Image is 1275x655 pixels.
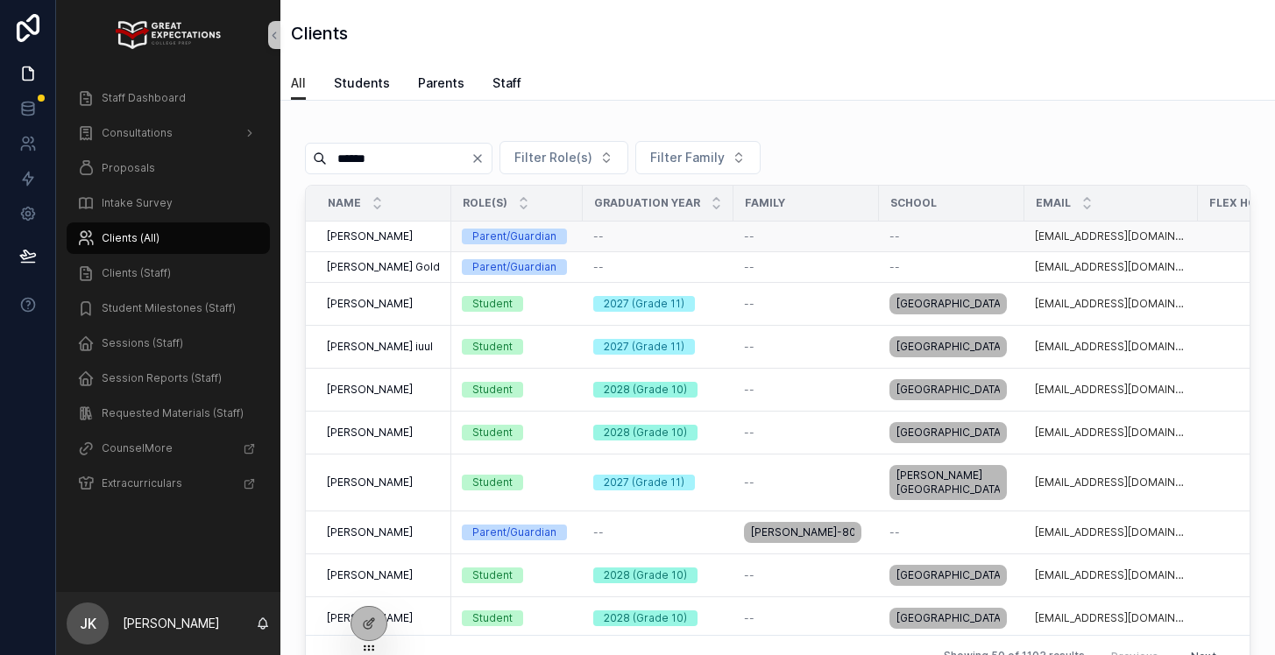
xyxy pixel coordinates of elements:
a: 2028 (Grade 10) [593,610,723,626]
a: [GEOGRAPHIC_DATA] [889,561,1014,589]
a: Session Reports (Staff) [67,363,270,394]
span: [PERSON_NAME] [327,475,413,489]
span: Student Milestones (Staff) [102,301,236,315]
span: [PERSON_NAME] [327,383,413,397]
span: Email [1036,196,1071,210]
div: 2028 (Grade 10) [604,382,687,398]
a: Clients (Staff) [67,257,270,289]
span: Students [334,74,390,92]
a: -- [593,229,723,243]
a: [EMAIL_ADDRESS][DOMAIN_NAME] [1035,525,1187,539]
span: Role(s) [463,196,507,210]
a: [EMAIL_ADDRESS][DOMAIN_NAME] [1035,340,1187,354]
a: [EMAIL_ADDRESS][DOMAIN_NAME] [1035,383,1187,397]
span: [PERSON_NAME][GEOGRAPHIC_DATA] [896,468,1000,497]
a: Intake Survey [67,187,270,219]
span: [PERSON_NAME] [327,229,413,243]
a: [EMAIL_ADDRESS][DOMAIN_NAME] [1035,611,1187,625]
a: Student [462,339,572,355]
a: Parent/Guardian [462,259,572,275]
a: 2028 (Grade 10) [593,382,723,398]
span: -- [744,260,754,274]
a: [PERSON_NAME] [327,426,441,440]
span: Extracurriculars [102,476,182,490]
div: 2027 (Grade 11) [604,475,684,490]
a: [EMAIL_ADDRESS][DOMAIN_NAME] [1035,568,1187,582]
div: Parent/Guardian [472,229,556,244]
a: Parent/Guardian [462,229,572,244]
a: Requested Materials (Staff) [67,398,270,429]
span: School [890,196,937,210]
a: -- [744,383,868,397]
a: [GEOGRAPHIC_DATA] [889,376,1014,404]
a: [PERSON_NAME] [327,297,441,311]
span: Graduation Year [594,196,700,210]
span: [GEOGRAPHIC_DATA] [896,340,1000,354]
p: [PERSON_NAME] [123,615,220,632]
span: [PERSON_NAME] [327,611,413,625]
a: -- [889,525,1014,539]
a: Student Milestones (Staff) [67,292,270,324]
span: -- [593,229,604,243]
a: [PERSON_NAME] [327,475,441,489]
span: -- [744,297,754,311]
a: 2027 (Grade 11) [593,339,723,355]
span: Consultations [102,126,173,140]
a: [EMAIL_ADDRESS][DOMAIN_NAME] [1035,260,1187,274]
a: [PERSON_NAME] Gold [327,260,441,274]
a: Student [462,610,572,626]
a: [EMAIL_ADDRESS][DOMAIN_NAME] [1035,475,1187,489]
div: Student [472,339,513,355]
div: 2028 (Grade 10) [604,610,687,626]
span: [PERSON_NAME] Gold [327,260,440,274]
a: Student [462,475,572,490]
a: [EMAIL_ADDRESS][DOMAIN_NAME] [1035,426,1187,440]
a: [PERSON_NAME][GEOGRAPHIC_DATA] [889,461,1014,504]
a: Staff [492,67,521,102]
a: Proposals [67,152,270,184]
a: Parent/Guardian [462,525,572,540]
a: -- [889,229,1014,243]
a: [GEOGRAPHIC_DATA] [889,290,1014,318]
div: Parent/Guardian [472,525,556,540]
a: [PERSON_NAME]-805 [744,518,868,546]
span: Clients (Staff) [102,266,171,280]
a: [PERSON_NAME] [327,568,441,582]
a: Sessions (Staff) [67,327,270,359]
span: [GEOGRAPHIC_DATA] [896,383,1000,397]
span: [PERSON_NAME] [327,525,413,539]
span: Filter Family [650,149,725,166]
button: Clear [471,151,492,166]
span: -- [744,611,754,625]
a: 2027 (Grade 11) [593,475,723,490]
span: Clients (All) [102,231,159,245]
div: 2028 (Grade 10) [604,567,687,583]
div: scrollable content [56,70,280,522]
span: -- [889,260,900,274]
a: [EMAIL_ADDRESS][DOMAIN_NAME] [1035,229,1187,243]
a: [PERSON_NAME] iuul [327,340,441,354]
a: [GEOGRAPHIC_DATA] [889,333,1014,361]
a: [PERSON_NAME] [327,525,441,539]
span: Staff [492,74,521,92]
span: Requested Materials (Staff) [102,406,244,420]
span: All [291,74,306,92]
a: [PERSON_NAME] [327,229,441,243]
a: -- [744,426,868,440]
a: -- [744,611,868,625]
span: [PERSON_NAME] iuul [327,340,433,354]
span: [PERSON_NAME] [327,426,413,440]
div: Student [472,382,513,398]
span: [PERSON_NAME] [327,297,413,311]
span: Staff Dashboard [102,91,186,105]
span: [GEOGRAPHIC_DATA] [896,568,1000,582]
a: [GEOGRAPHIC_DATA] [889,419,1014,447]
a: [PERSON_NAME] [327,383,441,397]
div: Student [472,567,513,583]
a: -- [593,260,723,274]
